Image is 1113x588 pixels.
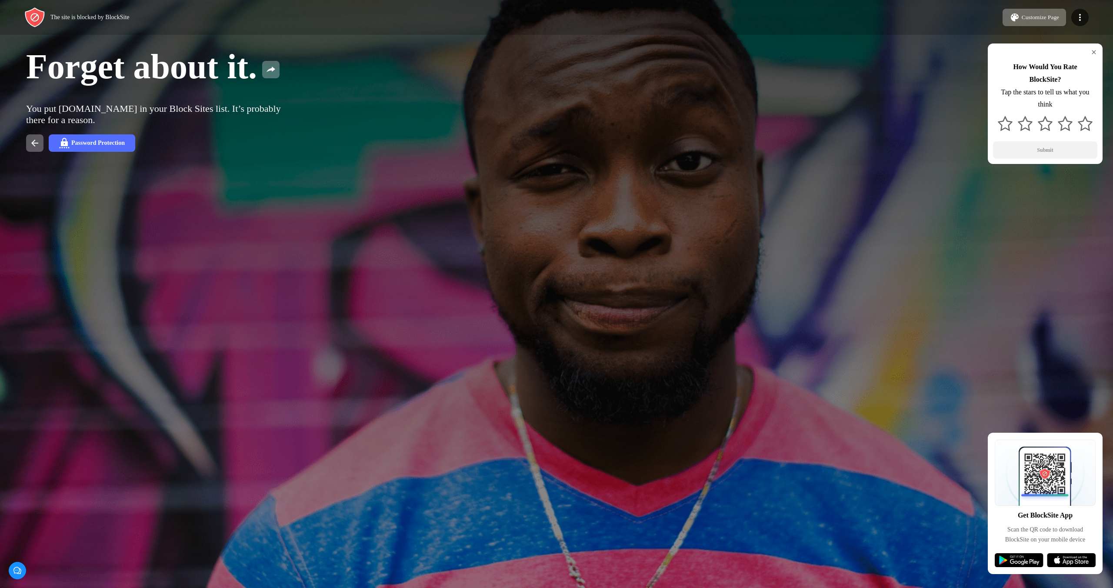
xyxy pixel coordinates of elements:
img: menu-icon.svg [1075,12,1085,23]
div: Customize Page [1022,14,1059,21]
img: google-play.svg [995,553,1043,567]
button: Submit [993,141,1097,159]
img: share.svg [266,64,276,75]
div: The site is blocked by BlockSite [50,14,130,21]
div: How Would You Rate BlockSite? [993,61,1097,86]
img: star.svg [1058,116,1073,131]
img: qrcode.svg [995,440,1096,506]
div: Get BlockSite App [1018,509,1073,522]
img: pallet.svg [1010,12,1020,23]
img: rate-us-close.svg [1090,49,1097,56]
button: Password Protection [49,134,135,152]
img: star.svg [1018,116,1033,131]
img: star.svg [1078,116,1093,131]
span: comment [9,567,26,575]
button: Customize Page [1003,9,1066,26]
div: Tap the stars to tell us what you think [993,86,1097,111]
img: app-store.svg [1047,553,1096,567]
div: You put [DOMAIN_NAME] in your Block Sites list. It’s probably there for a reason. [26,103,295,126]
img: header-logo.svg [24,7,45,28]
img: back.svg [30,138,40,148]
img: star.svg [1038,116,1053,131]
span: Forget about it. [26,47,257,86]
div: Password Protection [71,140,125,147]
img: star.svg [998,116,1013,131]
img: password.svg [59,138,70,148]
div: Scan the QR code to download BlockSite on your mobile device [995,525,1096,545]
button: comment [9,562,26,579]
